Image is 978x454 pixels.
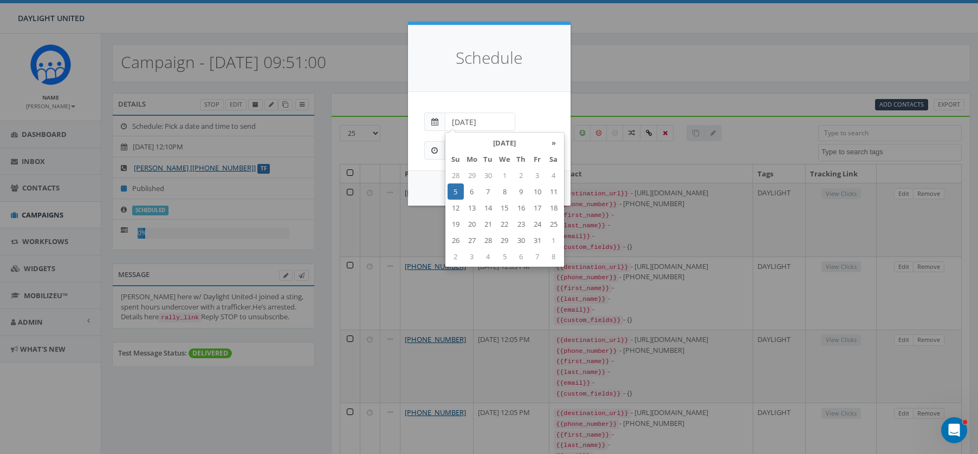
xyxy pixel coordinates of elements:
[464,232,480,248] td: 27
[464,151,480,167] th: Mo
[546,216,562,232] td: 25
[529,248,546,265] td: 7
[529,183,546,200] td: 10
[448,200,464,216] td: 12
[941,417,967,443] iframe: Intercom live chat
[448,183,464,200] td: 5
[529,151,546,167] th: Fr
[464,135,546,151] th: [DATE]
[529,216,546,232] td: 24
[464,248,480,265] td: 3
[448,216,464,232] td: 19
[546,167,562,183] td: 4
[480,151,496,167] th: Tu
[546,248,562,265] td: 8
[464,167,480,183] td: 29
[448,232,464,248] td: 26
[546,200,562,216] td: 18
[546,151,562,167] th: Sa
[546,183,562,200] td: 11
[513,232,529,248] td: 30
[513,183,529,200] td: 9
[480,248,496,265] td: 4
[546,232,562,248] td: 1
[496,248,513,265] td: 5
[513,200,529,216] td: 16
[464,183,480,200] td: 6
[496,183,513,200] td: 8
[480,232,496,248] td: 28
[513,216,529,232] td: 23
[448,248,464,265] td: 2
[496,167,513,183] td: 1
[529,232,546,248] td: 31
[496,216,513,232] td: 22
[480,200,496,216] td: 14
[480,183,496,200] td: 7
[480,216,496,232] td: 21
[546,135,562,151] th: »
[496,200,513,216] td: 15
[448,167,464,183] td: 28
[529,200,546,216] td: 17
[464,200,480,216] td: 13
[513,248,529,265] td: 6
[496,151,513,167] th: We
[448,151,464,167] th: Su
[529,167,546,183] td: 3
[513,151,529,167] th: Th
[424,47,554,70] h4: Schedule
[513,167,529,183] td: 2
[464,216,480,232] td: 20
[496,232,513,248] td: 29
[480,167,496,183] td: 30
